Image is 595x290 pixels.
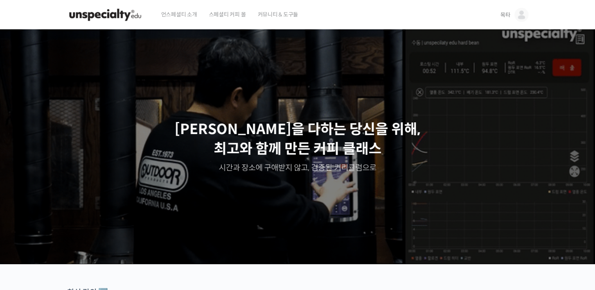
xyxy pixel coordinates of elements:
[8,120,588,159] p: [PERSON_NAME]을 다하는 당신을 위해, 최고와 함께 만든 커피 클래스
[72,237,81,243] span: 대화
[25,237,29,243] span: 홈
[2,225,52,245] a: 홈
[101,225,150,245] a: 설정
[52,225,101,245] a: 대화
[8,163,588,174] p: 시간과 장소에 구애받지 않고, 검증된 커리큘럼으로
[500,11,511,18] span: 목타
[121,237,130,243] span: 설정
